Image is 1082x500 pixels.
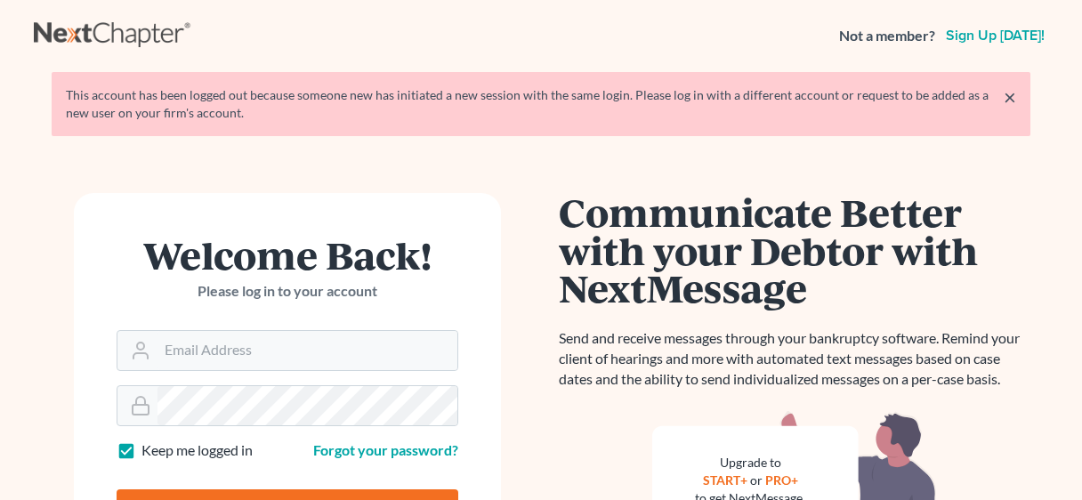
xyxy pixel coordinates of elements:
[695,454,805,472] div: Upgrade to
[66,86,1016,122] div: This account has been logged out because someone new has initiated a new session with the same lo...
[839,26,935,46] strong: Not a member?
[157,331,457,370] input: Email Address
[942,28,1048,43] a: Sign up [DATE]!
[750,472,763,488] span: or
[765,472,798,488] a: PRO+
[703,472,747,488] a: START+
[117,281,458,302] p: Please log in to your account
[141,440,253,461] label: Keep me logged in
[1004,86,1016,108] a: ×
[559,193,1030,307] h1: Communicate Better with your Debtor with NextMessage
[559,328,1030,390] p: Send and receive messages through your bankruptcy software. Remind your client of hearings and mo...
[313,441,458,458] a: Forgot your password?
[117,236,458,274] h1: Welcome Back!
